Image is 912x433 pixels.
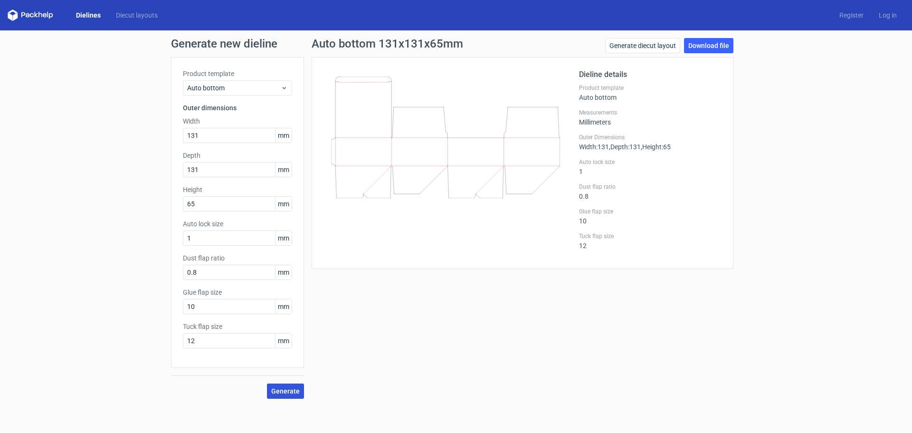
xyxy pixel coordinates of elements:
[579,134,722,141] label: Outer Dimensions
[183,322,292,331] label: Tuck flap size
[183,116,292,126] label: Width
[605,38,680,53] a: Generate diecut layout
[641,143,671,151] span: , Height : 65
[267,384,304,399] button: Generate
[579,109,722,126] div: Millimeters
[579,158,722,166] label: Auto lock size
[108,10,165,20] a: Diecut layouts
[579,232,722,250] div: 12
[275,299,292,314] span: mm
[579,183,722,200] div: 0.8
[579,232,722,240] label: Tuck flap size
[183,103,292,113] h3: Outer dimensions
[684,38,733,53] a: Download file
[271,388,300,395] span: Generate
[579,183,722,191] label: Dust flap ratio
[275,197,292,211] span: mm
[579,84,722,92] label: Product template
[183,185,292,194] label: Height
[275,163,292,177] span: mm
[183,253,292,263] label: Dust flap ratio
[183,219,292,229] label: Auto lock size
[609,143,641,151] span: , Depth : 131
[579,208,722,215] label: Glue flap size
[68,10,108,20] a: Dielines
[871,10,904,20] a: Log in
[171,38,741,49] h1: Generate new dieline
[579,208,722,225] div: 10
[579,69,722,80] h2: Dieline details
[579,84,722,101] div: Auto bottom
[579,109,722,116] label: Measurements
[312,38,463,49] h1: Auto bottom 131x131x65mm
[832,10,871,20] a: Register
[183,151,292,160] label: Depth
[275,128,292,143] span: mm
[275,265,292,279] span: mm
[187,83,281,93] span: Auto bottom
[183,288,292,297] label: Glue flap size
[183,69,292,78] label: Product template
[275,231,292,245] span: mm
[579,158,722,175] div: 1
[579,143,609,151] span: Width : 131
[275,334,292,348] span: mm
